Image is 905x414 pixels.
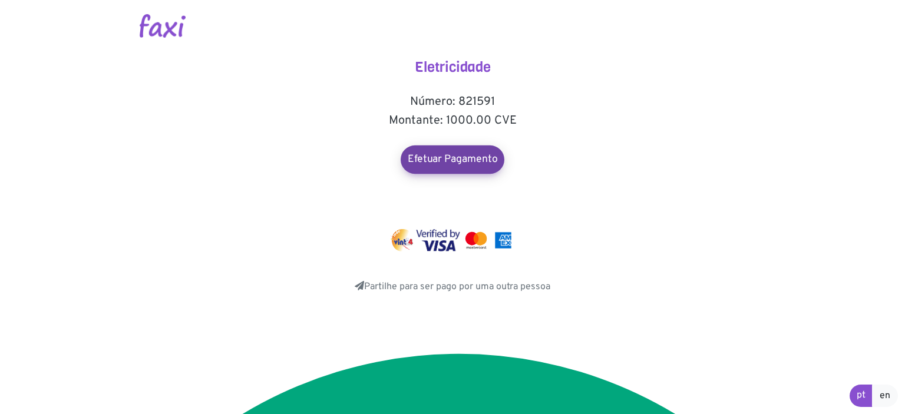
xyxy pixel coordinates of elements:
a: en [872,385,898,407]
h5: Montante: 1000.00 CVE [335,114,570,128]
a: Partilhe para ser pago por uma outra pessoa [355,281,550,293]
h4: Eletricidade [335,59,570,76]
a: Efetuar Pagamento [401,145,504,174]
img: mastercard [492,229,514,251]
img: mastercard [463,229,490,251]
h5: Número: 821591 [335,95,570,109]
img: visa [416,229,460,251]
a: pt [850,385,873,407]
img: vinti4 [391,229,414,251]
